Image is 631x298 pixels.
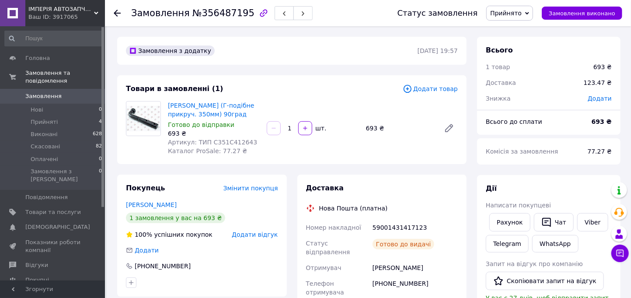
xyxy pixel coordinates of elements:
span: Каталог ProSale: 77.27 ₴ [168,147,247,154]
span: Замовлення виконано [549,10,615,17]
div: [PHONE_NUMBER] [134,262,192,270]
span: Статус відправлення [306,240,350,256]
span: Показники роботи компанії [25,238,81,254]
a: WhatsApp [532,235,578,252]
span: Замовлення та повідомлення [25,69,105,85]
div: Повернутися назад [114,9,121,18]
div: Нова Пошта (платна) [317,204,390,213]
span: Головна [25,54,50,62]
span: Відгуки [25,261,48,269]
span: Товари та послуги [25,208,81,216]
span: Виконані [31,130,58,138]
span: Написати покупцеві [486,202,551,209]
div: Готово до видачі [373,239,435,249]
b: 693 ₴ [592,118,612,125]
span: 1 товар [486,63,510,70]
span: Дії [486,184,497,193]
button: Скопіювати запит на відгук [486,272,604,290]
input: Пошук [4,31,103,46]
a: [PERSON_NAME] (Г-подібне прикруч. 350мм) 90град [168,102,254,118]
div: 693 ₴ [363,122,437,134]
button: Чат [534,213,574,231]
span: ІМПЕРІЯ АВТОЗАПЧАСТИН [28,5,94,13]
span: 4 [99,118,102,126]
span: Покупці [25,276,49,284]
span: Артикул: ТИП С351C412643 [168,139,257,146]
span: Отримувач [306,264,342,271]
span: Номер накладної [306,224,362,231]
span: №356487195 [192,8,254,18]
a: [PERSON_NAME] [126,201,177,208]
time: [DATE] 19:57 [418,47,458,54]
span: 82 [96,143,102,151]
div: 1 замовлення у вас на 693 ₴ [126,213,225,223]
span: Замовлення [131,8,190,18]
div: шт. [313,124,327,133]
span: Доставка [306,184,344,192]
span: Комісія за замовлення [486,148,558,155]
span: Всього до сплати [486,118,542,125]
span: Замовлення [25,92,62,100]
span: Всього [486,46,513,54]
span: [DEMOGRAPHIC_DATA] [25,223,90,231]
button: Рахунок [489,213,530,231]
span: Скасовані [31,143,60,151]
a: Редагувати [440,119,458,137]
span: 0 [99,155,102,163]
div: 59001431417123 [371,220,460,235]
span: Повідомлення [25,193,68,201]
span: 0 [99,168,102,183]
span: Додати відгук [232,231,278,238]
span: Телефон отримувача [306,280,344,296]
span: 628 [93,130,102,138]
span: 77.27 ₴ [588,148,612,155]
a: Viber [577,213,608,231]
span: Замовлення з [PERSON_NAME] [31,168,99,183]
span: Готово до відправки [168,121,234,128]
div: Замовлення з додатку [126,46,215,56]
span: Знижка [486,95,511,102]
span: Покупець [126,184,165,192]
img: Куля фаркопа (Г-подібне прикруч. 350мм) 90град [126,106,160,132]
span: Нові [31,106,43,114]
button: Замовлення виконано [542,7,622,20]
span: 0 [99,106,102,114]
span: Змінити покупця [223,185,278,192]
div: успішних покупок [126,230,213,239]
span: Додати [135,247,159,254]
span: Прийняті [31,118,58,126]
div: Статус замовлення [397,9,478,18]
span: Додати [588,95,612,102]
button: Чат з покупцем [611,245,629,262]
span: Прийнято [490,10,522,17]
div: Ваш ID: 3917065 [28,13,105,21]
div: 123.47 ₴ [579,73,617,92]
span: Додати товар [403,84,458,94]
span: Оплачені [31,155,58,163]
div: [PERSON_NAME] [371,260,460,276]
span: Товари в замовленні (1) [126,84,223,93]
div: 693 ₴ [593,63,612,71]
a: Telegram [486,235,529,252]
span: Запит на відгук про компанію [486,260,583,267]
div: 693 ₴ [168,129,260,138]
span: 100% [135,231,152,238]
span: Доставка [486,79,516,86]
